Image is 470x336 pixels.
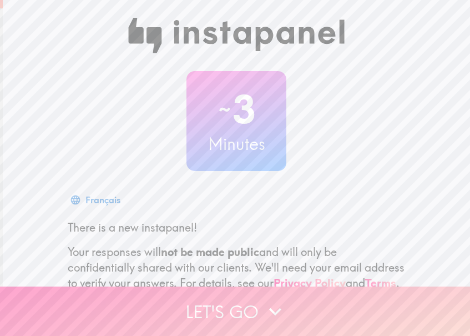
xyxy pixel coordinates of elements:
div: Français [85,192,120,208]
h2: 3 [186,87,286,132]
span: ~ [217,93,233,126]
span: There is a new instapanel! [68,220,197,234]
h3: Minutes [186,132,286,156]
a: Privacy Policy [274,276,346,290]
img: Instapanel [128,18,345,53]
p: Your responses will and will only be confidentially shared with our clients. We'll need your emai... [68,244,405,291]
a: Terms [365,276,396,290]
b: not be made public [161,245,259,259]
button: Français [68,189,125,211]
